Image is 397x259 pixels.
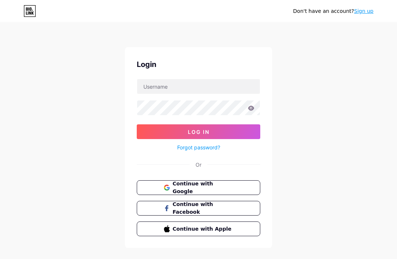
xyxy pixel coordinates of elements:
span: Log In [188,129,210,135]
a: Sign up [354,8,373,14]
button: Log In [137,124,260,139]
input: Username [137,79,260,94]
a: Forgot password? [177,143,220,151]
span: Continue with Facebook [173,201,233,216]
div: Or [196,161,201,168]
span: Continue with Apple [173,225,233,233]
button: Continue with Facebook [137,201,260,216]
div: Login [137,59,260,70]
button: Continue with Google [137,180,260,195]
div: Don't have an account? [293,7,373,15]
span: Continue with Google [173,180,233,195]
button: Continue with Apple [137,221,260,236]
